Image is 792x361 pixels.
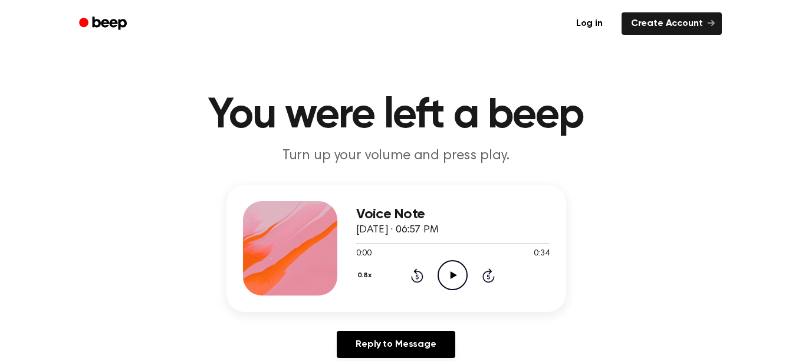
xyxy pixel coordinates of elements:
h1: You were left a beep [94,94,698,137]
a: Beep [71,12,137,35]
a: Reply to Message [337,331,455,358]
span: [DATE] · 06:57 PM [356,225,439,235]
button: 0.8x [356,265,376,285]
a: Log in [564,10,614,37]
h3: Voice Note [356,206,550,222]
span: 0:00 [356,248,372,260]
p: Turn up your volume and press play. [170,146,623,166]
span: 0:34 [534,248,549,260]
a: Create Account [622,12,722,35]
